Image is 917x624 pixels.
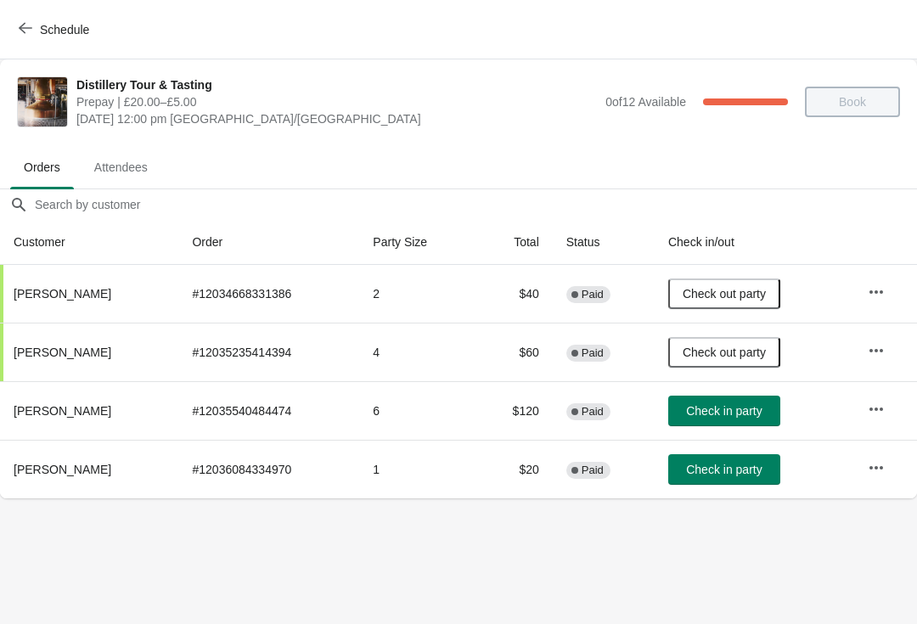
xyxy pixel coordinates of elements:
th: Total [475,220,552,265]
td: # 12036084334970 [178,440,359,498]
td: 2 [359,265,475,323]
td: $20 [475,440,552,498]
span: Paid [582,288,604,301]
span: Orders [10,152,74,183]
td: 1 [359,440,475,498]
input: Search by customer [34,189,917,220]
span: Check in party [686,463,762,476]
span: Prepay | £20.00–£5.00 [76,93,597,110]
span: Paid [582,464,604,477]
img: Distillery Tour & Tasting [18,77,67,126]
th: Check in/out [655,220,854,265]
span: [PERSON_NAME] [14,463,111,476]
span: 0 of 12 Available [605,95,686,109]
td: # 12034668331386 [178,265,359,323]
th: Order [178,220,359,265]
span: Schedule [40,23,89,37]
span: [DATE] 12:00 pm [GEOGRAPHIC_DATA]/[GEOGRAPHIC_DATA] [76,110,597,127]
td: 6 [359,381,475,440]
td: $40 [475,265,552,323]
button: Check out party [668,278,780,309]
button: Check out party [668,337,780,368]
td: 4 [359,323,475,381]
td: $120 [475,381,552,440]
span: Check out party [683,346,766,359]
span: Check in party [686,404,762,418]
span: [PERSON_NAME] [14,287,111,301]
span: Paid [582,346,604,360]
button: Check in party [668,396,780,426]
td: # 12035235414394 [178,323,359,381]
td: # 12035540484474 [178,381,359,440]
span: Attendees [81,152,161,183]
button: Check in party [668,454,780,485]
span: Distillery Tour & Tasting [76,76,597,93]
span: Paid [582,405,604,419]
th: Status [553,220,655,265]
th: Party Size [359,220,475,265]
span: [PERSON_NAME] [14,404,111,418]
td: $60 [475,323,552,381]
button: Schedule [8,14,103,45]
span: [PERSON_NAME] [14,346,111,359]
span: Check out party [683,287,766,301]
